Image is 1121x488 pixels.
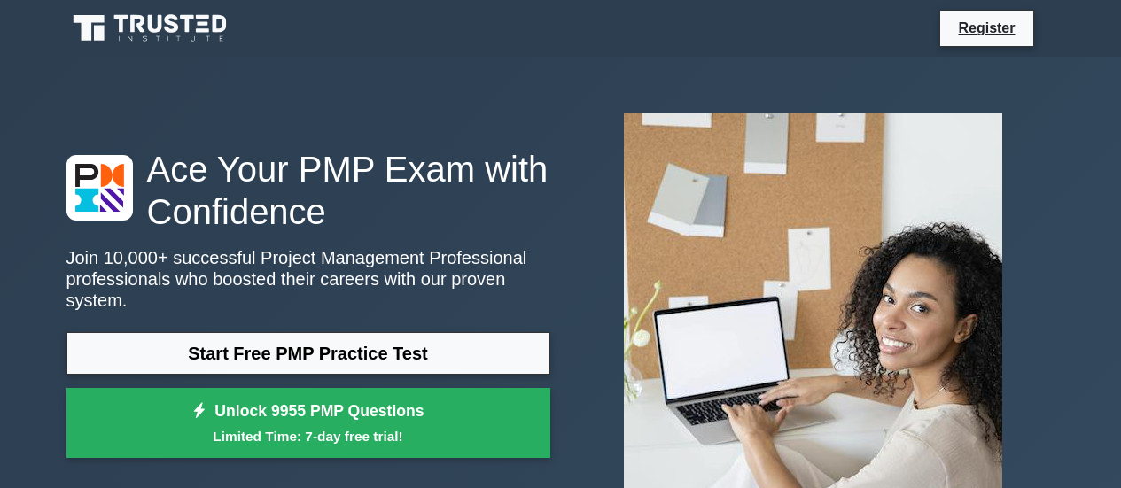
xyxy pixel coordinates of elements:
a: Register [947,17,1025,39]
p: Join 10,000+ successful Project Management Professional professionals who boosted their careers w... [66,247,550,311]
h1: Ace Your PMP Exam with Confidence [66,148,550,233]
a: Start Free PMP Practice Test [66,332,550,375]
a: Unlock 9955 PMP QuestionsLimited Time: 7-day free trial! [66,388,550,459]
small: Limited Time: 7-day free trial! [89,426,528,446]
